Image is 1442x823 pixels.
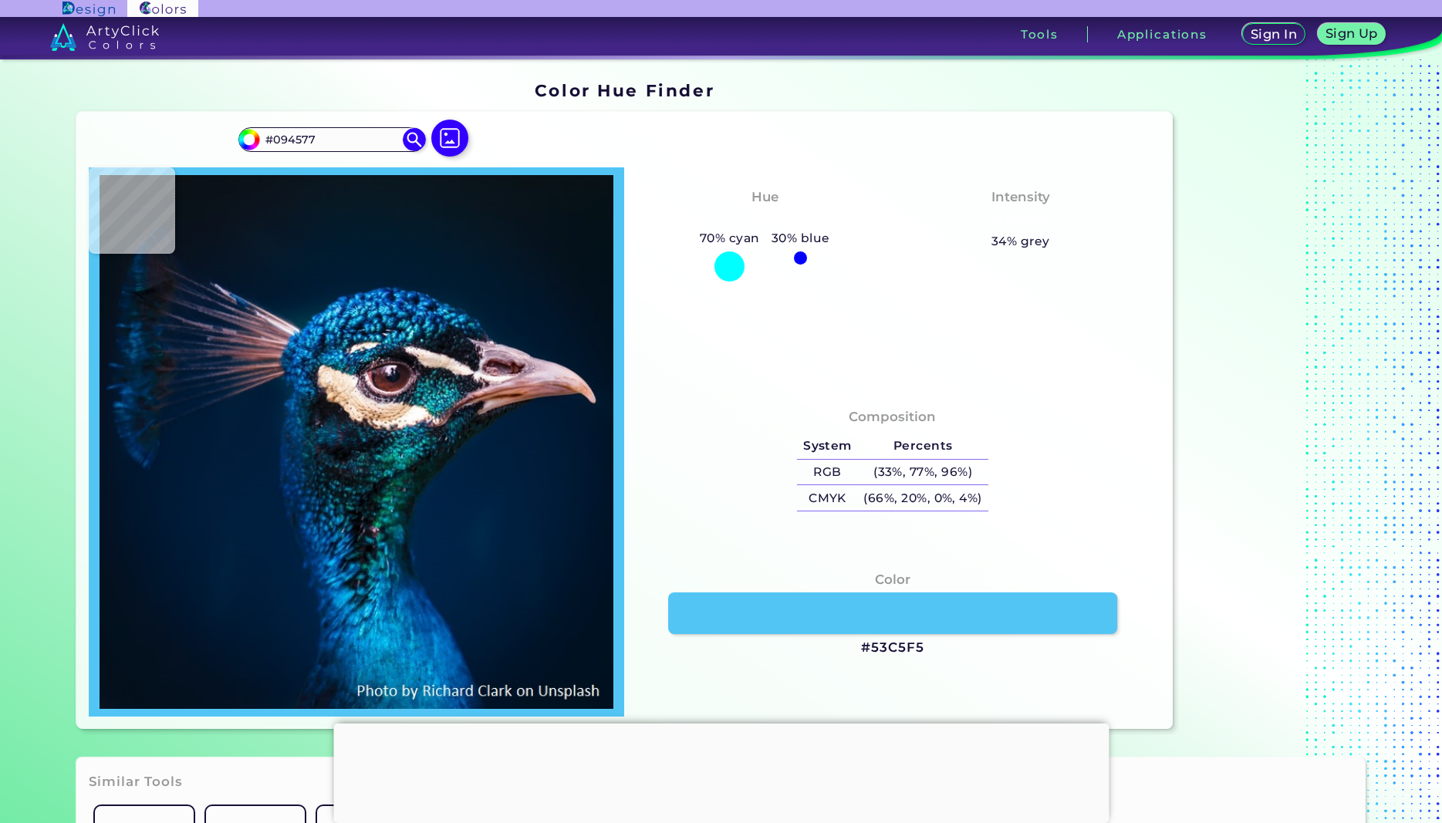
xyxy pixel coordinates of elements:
[797,433,857,459] h5: System
[858,460,988,485] h5: (33%, 77%, 96%)
[1179,76,1372,735] iframe: Advertisement
[403,128,426,151] img: icon search
[765,228,836,248] h5: 30% blue
[431,120,468,157] img: icon picture
[333,723,1109,819] iframe: Advertisement
[1021,29,1059,40] h3: Tools
[875,568,910,591] h4: Color
[89,773,183,791] h3: Similar Tools
[1117,29,1207,40] h3: Applications
[714,211,815,229] h3: Bluish Cyan
[62,2,114,16] img: ArtyClick Design logo
[535,79,714,102] h1: Color Hue Finder
[1253,29,1295,40] h5: Sign In
[797,485,857,511] h5: CMYK
[849,406,936,428] h4: Composition
[50,23,159,51] img: logo_artyclick_colors_white.svg
[260,129,404,150] input: type color..
[858,485,988,511] h5: (66%, 20%, 0%, 4%)
[1321,25,1382,44] a: Sign Up
[96,175,617,709] img: img_pavlin.jpg
[1245,25,1302,44] a: Sign In
[991,186,1050,208] h4: Intensity
[984,211,1057,229] h3: Medium
[1328,28,1376,39] h5: Sign Up
[751,186,778,208] h4: Hue
[858,433,988,459] h5: Percents
[797,460,857,485] h5: RGB
[694,228,765,248] h5: 70% cyan
[861,639,924,657] h3: #53C5F5
[991,231,1050,251] h5: 34% grey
